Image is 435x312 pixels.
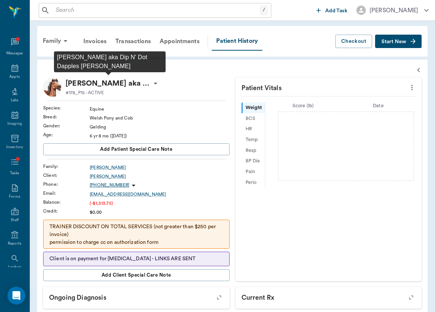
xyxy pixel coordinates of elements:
[43,105,90,111] div: Species :
[90,200,229,207] div: (-$1,513.75)
[6,51,23,56] div: Messages
[242,166,265,177] div: Pain
[90,133,229,139] div: 6 yr 8 mo ([DATE])
[43,181,90,188] div: Phone :
[90,173,229,180] a: [PERSON_NAME]
[102,271,171,279] span: Add client Special Care Note
[406,81,418,94] button: more
[265,102,340,109] div: Score ( lb )
[335,35,372,48] button: Checkout
[212,32,262,51] a: Patient History
[90,209,229,216] div: $0.00
[236,287,422,306] p: Current Rx
[7,287,25,305] div: Open Intercom Messenger
[7,121,22,127] div: Imaging
[8,241,22,246] div: Reports
[242,177,265,188] div: Perio
[242,145,265,156] div: Resp
[370,6,418,15] div: [PERSON_NAME]
[43,287,230,306] p: Ongoing diagnosis
[90,182,129,188] p: [PHONE_NUMBER]
[9,74,20,80] div: Appts
[65,89,104,96] p: #178_P15 - ACTIVE
[49,255,223,263] p: Client is on payment for [MEDICAL_DATA] - LINKS ARE SENT
[242,102,265,113] div: Weight
[43,143,230,155] button: Add patient Special Care Note
[43,208,90,214] div: Credit :
[43,163,90,170] div: Family :
[43,77,63,97] img: Profile Image
[90,164,229,171] a: [PERSON_NAME]
[43,122,90,129] div: Gender :
[53,5,260,16] input: Search
[9,194,20,200] div: Forms
[10,171,19,176] div: Tasks
[90,106,229,112] div: Equine
[313,3,351,17] button: Add Task
[43,190,90,197] div: Email :
[242,113,265,124] div: BCS
[242,156,265,167] div: BP Dia
[242,124,265,135] div: HR
[43,269,230,281] button: Add client Special Care Note
[6,144,23,150] div: Inventory
[90,115,229,121] div: Welsh Pony and Cob
[340,102,416,109] div: Date
[236,77,422,96] p: Patient Vitals
[100,145,172,153] span: Add patient Special Care Note
[65,77,151,89] div: Ryker aka Dip N' Dot Dapples SNAPP
[8,264,21,270] div: Lookup
[43,114,90,120] div: Breed :
[79,32,111,50] a: Invoices
[43,199,90,206] div: Balance :
[375,35,422,48] button: Start New
[43,131,90,138] div: Age :
[155,32,204,50] a: Appointments
[54,51,166,72] div: [PERSON_NAME] aka Dip N' Dot Dapples [PERSON_NAME]
[242,134,265,145] div: Temp
[65,77,151,89] p: [PERSON_NAME] aka Dip N' Dot Dapples [PERSON_NAME]
[11,98,19,103] div: Labs
[351,3,435,17] button: [PERSON_NAME]
[49,223,223,246] p: TRAINER DISCOUNT ON TOTAL SERVICES (not greater than $250 per invoice) permission to charge cc on...
[111,32,155,50] a: Transactions
[38,32,74,50] div: Family
[90,124,229,130] div: Gelding
[90,191,229,198] a: [EMAIL_ADDRESS][DOMAIN_NAME]
[43,172,90,179] div: Client :
[260,5,268,15] div: /
[11,217,19,223] div: Staff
